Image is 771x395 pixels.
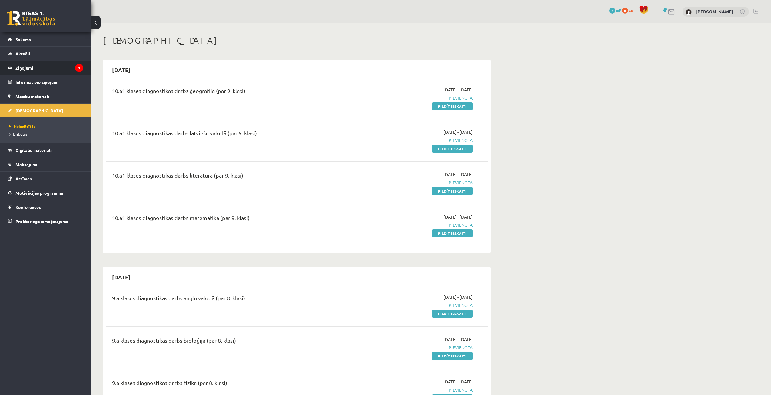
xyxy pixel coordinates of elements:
span: Pievienota [358,95,473,101]
span: Pievienota [358,137,473,143]
a: Motivācijas programma [8,186,83,200]
legend: Informatīvie ziņojumi [15,75,83,89]
span: mP [616,8,621,12]
span: [DATE] - [DATE] [444,87,473,93]
a: Informatīvie ziņojumi [8,75,83,89]
img: Alekss Kozlovskis [686,9,692,15]
a: Pildīt ieskaiti [432,187,473,195]
i: 1 [75,64,83,72]
a: Pildīt ieskaiti [432,229,473,237]
span: [DATE] - [DATE] [444,379,473,385]
a: Mācību materiāli [8,89,83,103]
span: Mācību materiāli [15,94,49,99]
a: Rīgas 1. Tālmācības vidusskola [7,11,55,26]
span: Proktoringa izmēģinājums [15,219,68,224]
span: Digitālie materiāli [15,147,52,153]
span: 0 [622,8,628,14]
a: [PERSON_NAME] [696,8,733,15]
span: Aktuāli [15,51,30,56]
a: Izlabotās [9,131,85,137]
div: 9.a klases diagnostikas darbs angļu valodā (par 8. klasi) [112,294,349,305]
a: Ziņojumi1 [8,61,83,75]
span: [DATE] - [DATE] [444,294,473,300]
span: Atzīmes [15,176,32,181]
a: 0 xp [622,8,636,12]
span: [DATE] - [DATE] [444,336,473,343]
a: 3 mP [609,8,621,12]
span: Sākums [15,37,31,42]
span: [DATE] - [DATE] [444,171,473,178]
a: Atzīmes [8,172,83,186]
span: [DEMOGRAPHIC_DATA] [15,108,63,113]
a: Proktoringa izmēģinājums [8,214,83,228]
span: [DATE] - [DATE] [444,129,473,135]
h2: [DATE] [106,270,137,284]
div: 10.a1 klases diagnostikas darbs ģeogrāfijā (par 9. klasi) [112,87,349,98]
a: Pildīt ieskaiti [432,102,473,110]
h1: [DEMOGRAPHIC_DATA] [103,35,491,46]
span: Motivācijas programma [15,190,63,196]
a: Konferences [8,200,83,214]
a: Maksājumi [8,157,83,171]
a: Neizpildītās [9,123,85,129]
span: Pievienota [358,222,473,228]
span: Pievienota [358,179,473,186]
a: Digitālie materiāli [8,143,83,157]
span: [DATE] - [DATE] [444,214,473,220]
legend: Maksājumi [15,157,83,171]
span: xp [629,8,633,12]
a: Aktuāli [8,47,83,61]
span: Konferences [15,204,41,210]
span: Pievienota [358,344,473,351]
span: Pievienota [358,387,473,393]
div: 10.a1 klases diagnostikas darbs matemātikā (par 9. klasi) [112,214,349,225]
legend: Ziņojumi [15,61,83,75]
a: Pildīt ieskaiti [432,352,473,360]
div: 9.a klases diagnostikas darbs fizikā (par 8. klasi) [112,379,349,390]
div: 9.a klases diagnostikas darbs bioloģijā (par 8. klasi) [112,336,349,347]
span: Pievienota [358,302,473,308]
a: Pildīt ieskaiti [432,310,473,318]
a: Pildīt ieskaiti [432,145,473,153]
h2: [DATE] [106,63,137,77]
span: 3 [609,8,615,14]
div: 10.a1 klases diagnostikas darbs literatūrā (par 9. klasi) [112,171,349,183]
a: Sākums [8,32,83,46]
a: [DEMOGRAPHIC_DATA] [8,104,83,117]
span: Izlabotās [9,132,27,137]
span: Neizpildītās [9,124,35,129]
div: 10.a1 klases diagnostikas darbs latviešu valodā (par 9. klasi) [112,129,349,140]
